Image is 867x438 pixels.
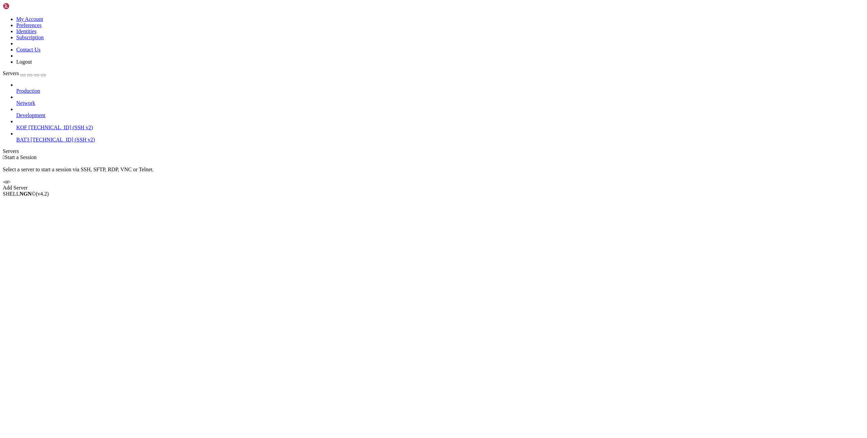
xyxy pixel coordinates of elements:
[16,22,42,28] a: Preferences
[16,125,864,131] a: KOF [TECHNICAL_ID] (SSH v2)
[16,59,32,65] a: Logout
[16,125,27,130] span: KOF
[3,148,864,154] div: Servers
[3,70,46,76] a: Servers
[16,16,43,22] a: My Account
[16,112,45,118] span: Development
[16,131,864,143] li: BAT3 [TECHNICAL_ID] (SSH v2)
[5,154,37,160] span: Start a Session
[16,82,864,94] li: Production
[3,160,864,185] div: Select a server to start a session via SSH, SFTP, RDP, VNC or Telnet. -or-
[16,112,864,118] a: Development
[3,191,49,197] span: SHELL ©
[30,137,95,143] span: [TECHNICAL_ID] (SSH v2)
[3,154,5,160] span: 
[16,47,41,52] a: Contact Us
[16,100,35,106] span: Network
[16,118,864,131] li: KOF [TECHNICAL_ID] (SSH v2)
[28,125,93,130] span: [TECHNICAL_ID] (SSH v2)
[16,137,864,143] a: BAT3 [TECHNICAL_ID] (SSH v2)
[16,88,864,94] a: Production
[3,70,19,76] span: Servers
[16,88,40,94] span: Production
[16,28,37,34] a: Identities
[16,94,864,106] li: Network
[16,137,29,143] span: BAT3
[20,191,32,197] b: NGN
[16,100,864,106] a: Network
[16,106,864,118] li: Development
[3,185,864,191] div: Add Server
[16,35,44,40] a: Subscription
[36,191,49,197] span: 4.2.0
[3,3,42,9] img: Shellngn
